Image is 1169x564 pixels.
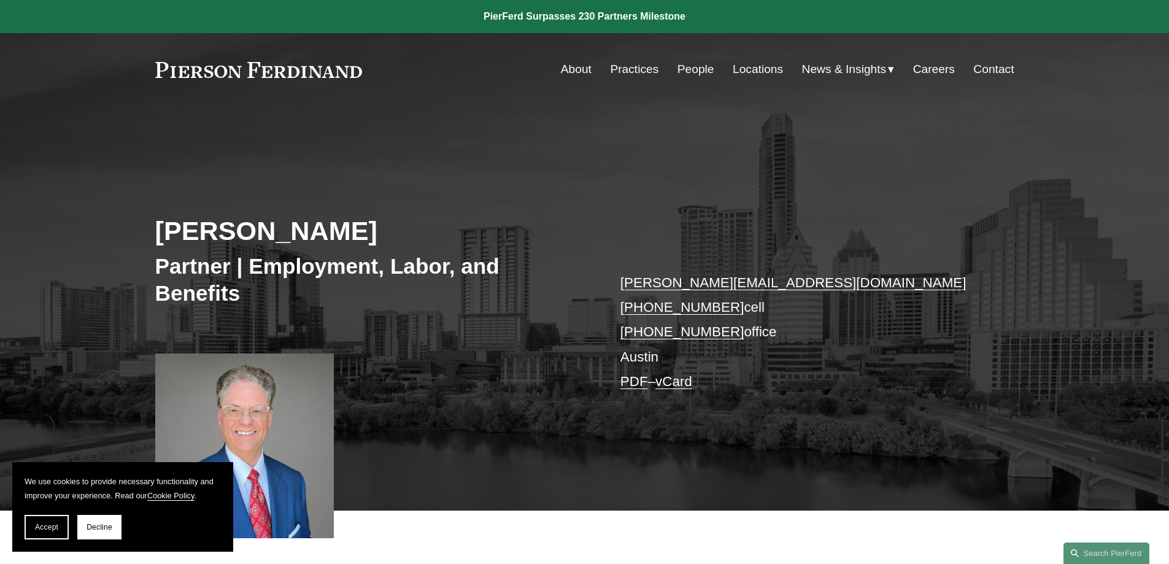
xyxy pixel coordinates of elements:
a: vCard [655,374,692,389]
a: [PHONE_NUMBER] [620,299,744,315]
a: About [561,58,592,81]
a: Search this site [1063,543,1149,564]
a: Practices [610,58,658,81]
button: Decline [77,515,122,539]
a: Careers [913,58,955,81]
span: Accept [35,523,58,531]
p: cell office Austin – [620,271,978,395]
a: Cookie Policy [147,491,195,500]
a: folder dropdown [802,58,895,81]
span: News & Insights [802,59,887,80]
h2: [PERSON_NAME] [155,215,585,247]
span: Decline [87,523,112,531]
p: We use cookies to provide necessary functionality and improve your experience. Read our . [25,474,221,503]
a: [PERSON_NAME][EMAIL_ADDRESS][DOMAIN_NAME] [620,275,966,290]
button: Accept [25,515,69,539]
a: Contact [973,58,1014,81]
section: Cookie banner [12,462,233,552]
a: Locations [733,58,783,81]
h3: Partner | Employment, Labor, and Benefits [155,253,585,306]
a: [PHONE_NUMBER] [620,324,744,339]
a: People [677,58,714,81]
a: PDF [620,374,648,389]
